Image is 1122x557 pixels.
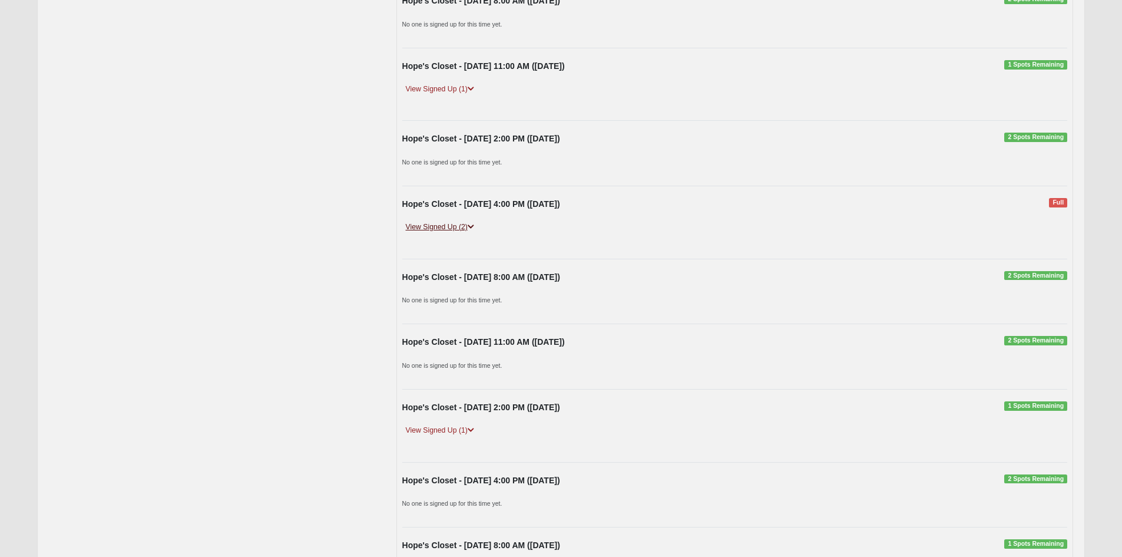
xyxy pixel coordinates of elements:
[1004,474,1067,484] span: 2 Spots Remaining
[1004,133,1067,142] span: 2 Spots Remaining
[402,403,560,412] strong: Hope's Closet - [DATE] 2:00 PM ([DATE])
[1004,336,1067,345] span: 2 Spots Remaining
[402,159,502,166] small: No one is signed up for this time yet.
[1004,271,1067,281] span: 2 Spots Remaining
[1004,60,1067,70] span: 1 Spots Remaining
[402,61,565,71] strong: Hope's Closet - [DATE] 11:00 AM ([DATE])
[1004,539,1067,549] span: 1 Spots Remaining
[402,134,560,143] strong: Hope's Closet - [DATE] 2:00 PM ([DATE])
[402,221,478,233] a: View Signed Up (2)
[1049,198,1067,207] span: Full
[402,272,560,282] strong: Hope's Closet - [DATE] 8:00 AM ([DATE])
[402,540,560,550] strong: Hope's Closet - [DATE] 8:00 AM ([DATE])
[402,476,560,485] strong: Hope's Closet - [DATE] 4:00 PM ([DATE])
[402,362,502,369] small: No one is signed up for this time yet.
[402,337,565,347] strong: Hope's Closet - [DATE] 11:00 AM ([DATE])
[402,296,502,304] small: No one is signed up for this time yet.
[402,83,478,95] a: View Signed Up (1)
[402,21,502,28] small: No one is signed up for this time yet.
[402,424,478,437] a: View Signed Up (1)
[402,199,560,209] strong: Hope's Closet - [DATE] 4:00 PM ([DATE])
[402,500,502,507] small: No one is signed up for this time yet.
[1004,401,1067,411] span: 1 Spots Remaining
